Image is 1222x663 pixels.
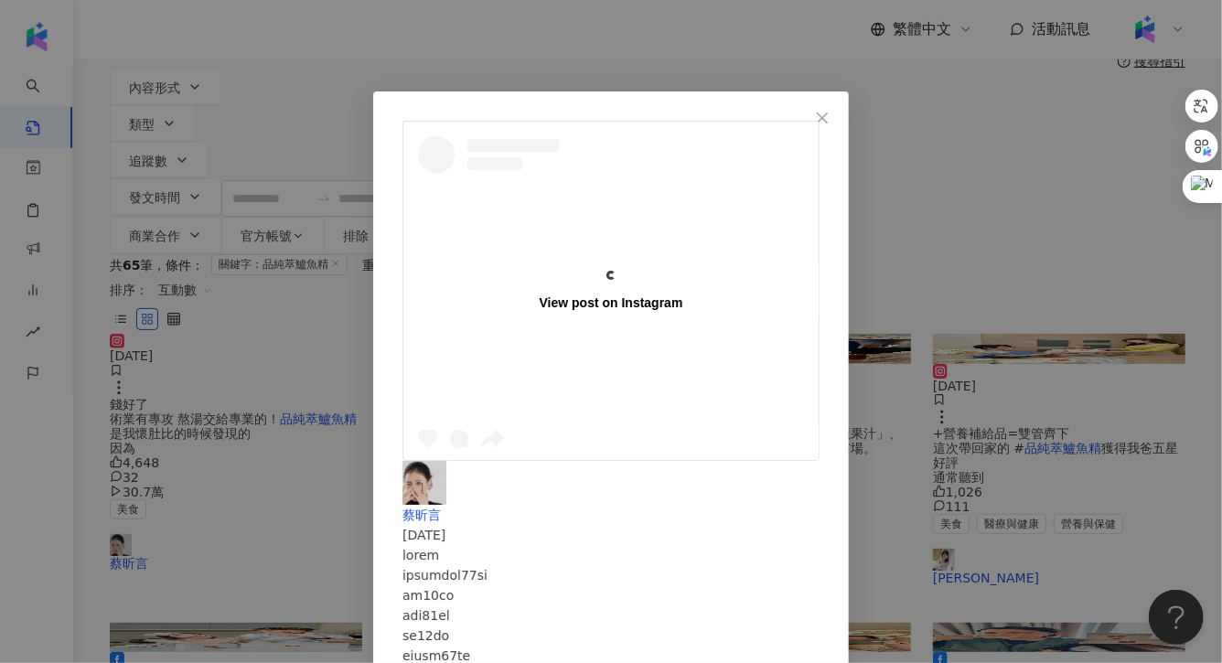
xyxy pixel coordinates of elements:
[402,461,446,505] img: KOL Avatar
[540,294,683,311] div: View post on Instagram
[804,100,841,136] button: Close
[402,508,441,522] span: 蔡昕言
[403,122,819,460] a: View post on Instagram
[815,111,830,125] span: close
[402,525,820,545] div: [DATE]
[402,461,820,522] a: KOL Avatar蔡昕言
